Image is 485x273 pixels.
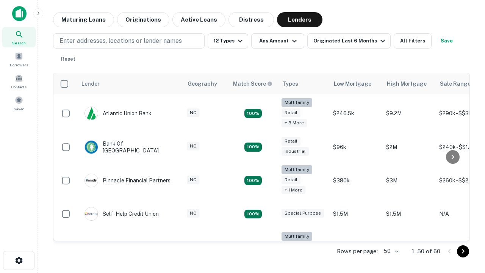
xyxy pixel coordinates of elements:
[329,133,382,162] td: $96k
[329,228,382,267] td: $246k
[59,36,182,45] p: Enter addresses, locations or lender names
[84,140,175,154] div: Bank Of [GEOGRAPHIC_DATA]
[187,209,199,218] div: NC
[382,199,435,228] td: $1.5M
[329,162,382,200] td: $380k
[187,142,199,151] div: NC
[172,12,225,27] button: Active Loans
[228,73,278,94] th: Capitalize uses an advanced AI algorithm to match your search with the best lender. The match sco...
[14,106,25,112] span: Saved
[244,109,262,118] div: Matching Properties: 10, hasApolloMatch: undefined
[329,73,382,94] th: Low Mortgage
[84,174,171,187] div: Pinnacle Financial Partners
[56,52,80,67] button: Reset
[282,232,312,241] div: Multifamily
[457,245,469,257] button: Go to next page
[12,6,27,21] img: capitalize-icon.png
[10,62,28,68] span: Borrowers
[53,12,114,27] button: Maturing Loans
[329,94,382,133] td: $246.5k
[382,133,435,162] td: $2M
[435,33,459,49] button: Save your search to get updates of matches that match your search criteria.
[307,33,391,49] button: Originated Last 6 Months
[282,176,300,184] div: Retail
[251,33,304,49] button: Any Amount
[282,108,300,117] div: Retail
[2,27,36,47] a: Search
[412,247,440,256] p: 1–50 of 60
[53,33,205,49] button: Enter addresses, locations or lender names
[277,12,322,27] button: Lenders
[85,107,98,120] img: picture
[382,73,435,94] th: High Mortgage
[183,73,228,94] th: Geography
[282,119,307,127] div: + 3 more
[228,12,274,27] button: Distress
[84,241,146,254] div: The Fidelity Bank
[84,107,152,120] div: Atlantic Union Bank
[282,79,298,88] div: Types
[282,186,305,195] div: + 1 more
[382,228,435,267] td: $3.2M
[2,49,36,69] a: Borrowers
[337,247,378,256] p: Rows per page:
[233,80,272,88] div: Capitalize uses an advanced AI algorithm to match your search with the best lender. The match sco...
[440,79,471,88] div: Sale Range
[278,73,329,94] th: Types
[81,79,100,88] div: Lender
[282,147,309,156] div: Industrial
[282,209,324,218] div: Special Purpose
[208,33,248,49] button: 12 Types
[2,93,36,113] a: Saved
[84,207,159,221] div: Self-help Credit Union
[381,246,400,257] div: 50
[313,36,387,45] div: Originated Last 6 Months
[244,176,262,185] div: Matching Properties: 17, hasApolloMatch: undefined
[187,108,199,117] div: NC
[282,165,312,174] div: Multifamily
[334,79,371,88] div: Low Mortgage
[447,188,485,224] iframe: Chat Widget
[85,141,98,154] img: picture
[2,71,36,91] a: Contacts
[282,137,300,146] div: Retail
[77,73,183,94] th: Lender
[394,33,432,49] button: All Filters
[329,199,382,228] td: $1.5M
[11,84,27,90] span: Contacts
[12,40,26,46] span: Search
[382,94,435,133] td: $9.2M
[382,162,435,200] td: $3M
[387,79,427,88] div: High Mortgage
[244,210,262,219] div: Matching Properties: 11, hasApolloMatch: undefined
[244,143,262,152] div: Matching Properties: 15, hasApolloMatch: undefined
[117,12,169,27] button: Originations
[233,80,271,88] h6: Match Score
[187,176,199,184] div: NC
[282,98,312,107] div: Multifamily
[188,79,217,88] div: Geography
[85,174,98,187] img: picture
[85,207,98,220] img: picture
